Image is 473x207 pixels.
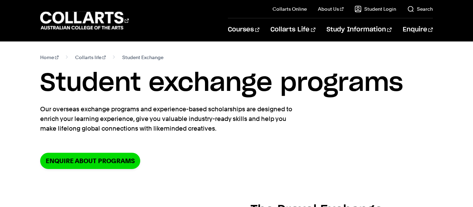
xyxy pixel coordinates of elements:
p: Our overseas exchange programs and experience-based scholarships are designed to enrich your lear... [40,104,293,133]
a: Student Login [355,6,396,12]
a: Study Information [327,18,392,41]
a: Collarts Online [273,6,307,12]
span: Student Exchange [122,53,163,62]
a: Collarts Life [270,18,315,41]
div: Go to homepage [40,11,129,30]
a: Search [407,6,433,12]
a: Enquire [403,18,433,41]
a: Collarts life [75,53,106,62]
h1: Student exchange programs [40,68,433,99]
a: Courses [228,18,259,41]
a: Enquire about programs [40,153,140,169]
a: Home [40,53,59,62]
a: About Us [318,6,343,12]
